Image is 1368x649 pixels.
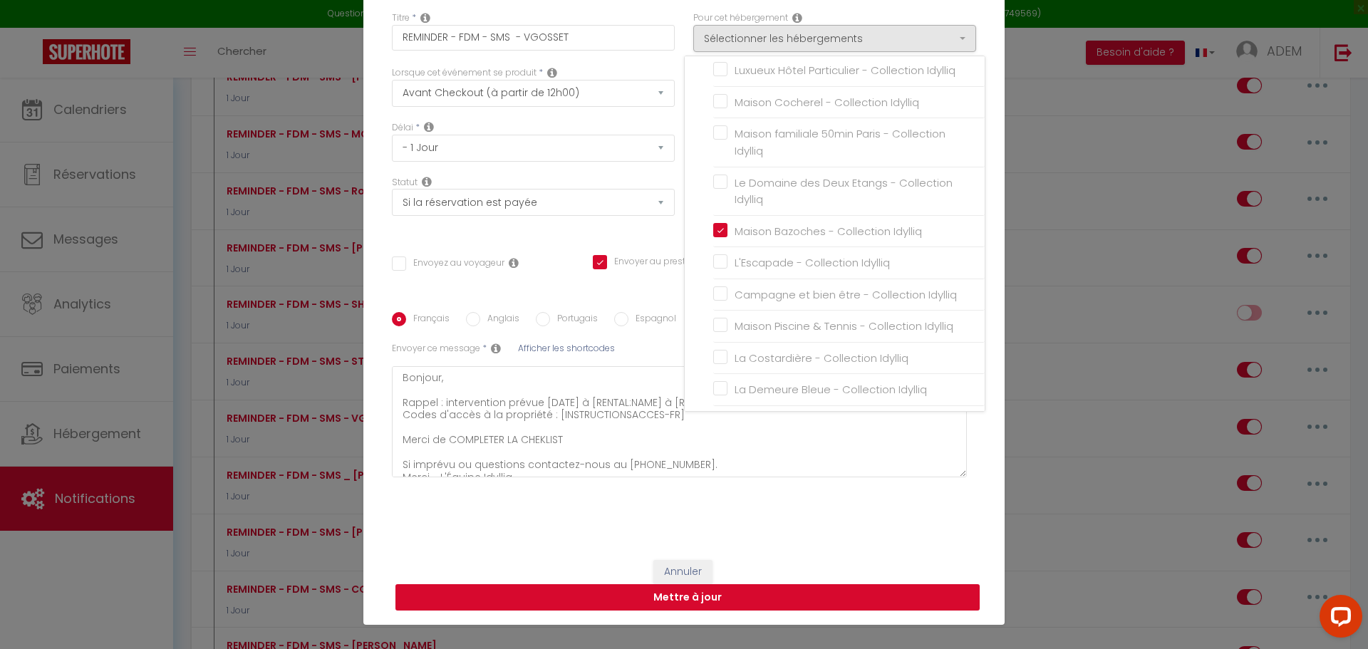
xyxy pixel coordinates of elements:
[392,176,418,189] label: Statut
[735,351,908,365] span: La Costardière - Collection Idylliq
[735,287,957,302] span: Campagne et bien être - Collection Idylliq
[480,312,519,328] label: Anglais
[735,175,953,207] span: Le Domaine des Deux Etangs - Collection Idylliq
[547,67,557,78] i: Event Occur
[735,126,945,158] span: Maison familiale 50min Paris - Collection Idylliq
[422,176,432,187] i: Booking status
[392,121,413,135] label: Délai
[518,342,615,354] span: Afficher les shortcodes
[392,66,537,80] label: Lorsque cet événement se produit
[392,342,480,355] label: Envoyer ce message
[693,25,976,52] button: Sélectionner les hébergements
[491,343,501,354] i: Sms
[1308,589,1368,649] iframe: LiveChat chat widget
[424,121,434,133] i: Action Time
[735,224,922,239] span: Maison Bazoches - Collection Idylliq
[392,11,410,25] label: Titre
[420,12,430,24] i: Title
[792,12,802,24] i: This Rental
[395,584,980,611] button: Mettre à jour
[693,11,788,25] label: Pour cet hébergement
[735,95,919,110] span: Maison Cocherel - Collection Idylliq
[509,257,519,269] i: Envoyer au voyageur
[628,312,676,328] label: Espagnol
[550,312,598,328] label: Portugais
[653,560,712,584] button: Annuler
[406,312,450,328] label: Français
